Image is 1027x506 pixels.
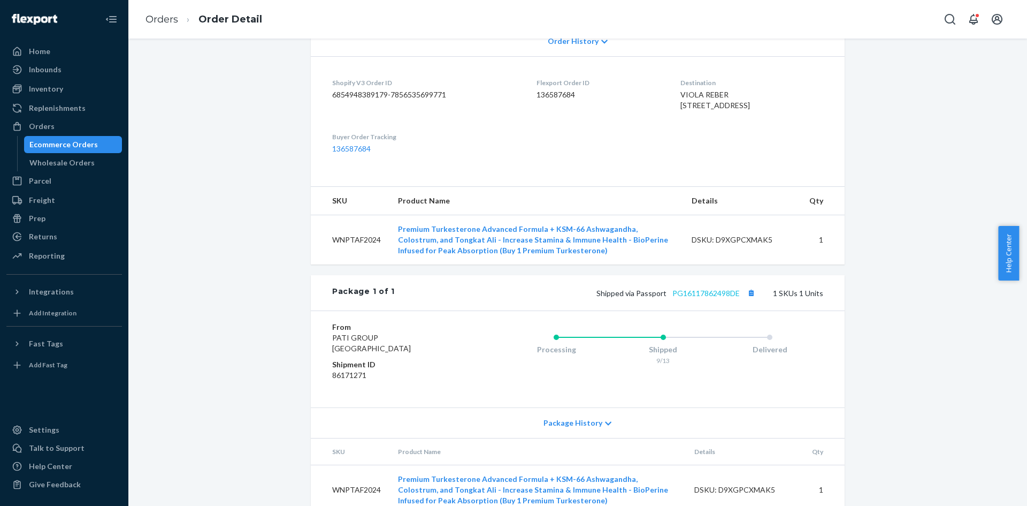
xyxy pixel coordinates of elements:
[12,14,57,25] img: Flexport logo
[332,144,371,153] a: 136587684
[6,61,122,78] a: Inbounds
[29,157,95,168] div: Wholesale Orders
[198,13,262,25] a: Order Detail
[6,335,122,352] button: Fast Tags
[332,359,460,370] dt: Shipment ID
[332,89,519,100] dd: 6854948389179-7856535699771
[29,46,50,57] div: Home
[680,90,750,110] span: VIOLA REBER [STREET_ADDRESS]
[548,36,599,47] span: Order History
[939,9,961,30] button: Open Search Box
[801,187,845,215] th: Qty
[683,187,801,215] th: Details
[101,9,122,30] button: Close Navigation
[29,231,57,242] div: Returns
[332,78,519,87] dt: Shopify V3 Order ID
[6,172,122,190] a: Parcel
[29,84,63,94] div: Inventory
[6,192,122,209] a: Freight
[332,333,411,353] span: PATI GROUP [GEOGRAPHIC_DATA]
[29,443,85,454] div: Talk to Support
[29,139,98,150] div: Ecommerce Orders
[332,370,460,381] dd: 86171271
[311,215,389,265] td: WNPTAF2024
[998,226,1019,281] button: Help Center
[803,439,845,465] th: Qty
[332,322,460,333] dt: From
[543,418,602,428] span: Package History
[6,458,122,475] a: Help Center
[6,305,122,322] a: Add Integration
[145,13,178,25] a: Orders
[29,360,67,369] div: Add Fast Tag
[29,425,59,435] div: Settings
[6,228,122,245] a: Returns
[29,461,72,472] div: Help Center
[29,479,81,490] div: Give Feedback
[503,344,610,355] div: Processing
[6,283,122,300] button: Integrations
[6,440,122,457] a: Talk to Support
[686,439,803,465] th: Details
[332,286,395,300] div: Package 1 of 1
[744,286,758,300] button: Copy tracking number
[395,286,823,300] div: 1 SKUs 1 Units
[596,289,758,298] span: Shipped via Passport
[29,121,55,132] div: Orders
[680,78,823,87] dt: Destination
[24,154,122,171] a: Wholesale Orders
[24,136,122,153] a: Ecommerce Orders
[29,251,65,261] div: Reporting
[6,357,122,374] a: Add Fast Tag
[963,9,984,30] button: Open notifications
[537,89,663,100] dd: 136587684
[311,187,389,215] th: SKU
[29,103,86,114] div: Replenishments
[311,439,389,465] th: SKU
[29,195,55,206] div: Freight
[29,338,63,349] div: Fast Tags
[610,344,717,355] div: Shipped
[389,187,683,215] th: Product Name
[389,439,686,465] th: Product Name
[6,118,122,135] a: Orders
[6,247,122,265] a: Reporting
[29,213,45,224] div: Prep
[29,286,74,297] div: Integrations
[29,64,62,75] div: Inbounds
[332,132,519,141] dt: Buyer Order Tracking
[398,224,668,255] a: Premium Turkesterone Advanced Formula + KSM-66 Ashwagandha, Colostrum, and Tongkat Ali - Increase...
[801,215,845,265] td: 1
[29,176,51,186] div: Parcel
[6,100,122,117] a: Replenishments
[6,43,122,60] a: Home
[610,356,717,365] div: 9/13
[986,9,1008,30] button: Open account menu
[398,474,668,505] a: Premium Turkesterone Advanced Formula + KSM-66 Ashwagandha, Colostrum, and Tongkat Ali - Increase...
[137,4,271,35] ol: breadcrumbs
[694,485,795,495] div: DSKU: D9XGPCXMAK5
[6,210,122,227] a: Prep
[692,235,792,245] div: DSKU: D9XGPCXMAK5
[29,308,76,318] div: Add Integration
[672,289,740,298] a: PG16117862498DE
[537,78,663,87] dt: Flexport Order ID
[6,421,122,439] a: Settings
[6,80,122,97] a: Inventory
[6,476,122,493] button: Give Feedback
[716,344,823,355] div: Delivered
